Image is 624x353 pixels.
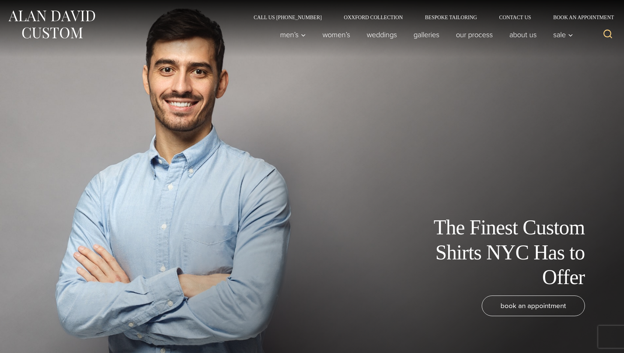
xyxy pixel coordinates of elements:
button: View Search Form [599,26,617,43]
a: weddings [359,27,405,42]
a: Women’s [314,27,359,42]
a: Bespoke Tailoring [414,15,488,20]
a: Call Us [PHONE_NUMBER] [243,15,333,20]
span: Sale [553,31,573,38]
nav: Primary Navigation [272,27,577,42]
a: About Us [501,27,545,42]
span: Men’s [280,31,306,38]
nav: Secondary Navigation [243,15,617,20]
a: Book an Appointment [542,15,617,20]
span: book an appointment [501,300,566,311]
a: Contact Us [488,15,542,20]
a: Our Process [448,27,501,42]
a: Galleries [405,27,448,42]
img: Alan David Custom [7,8,96,41]
a: Oxxford Collection [333,15,414,20]
h1: The Finest Custom Shirts NYC Has to Offer [419,215,585,290]
a: book an appointment [482,296,585,316]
